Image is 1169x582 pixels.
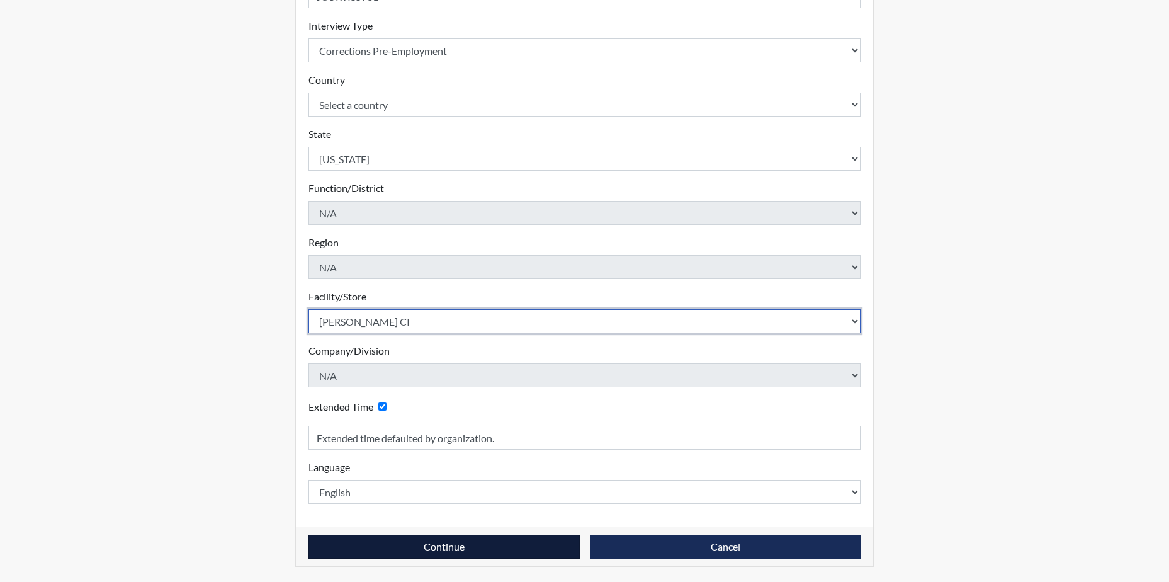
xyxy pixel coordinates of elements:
label: Company/Division [308,343,390,358]
label: Interview Type [308,18,373,33]
label: Function/District [308,181,384,196]
label: Extended Time [308,399,373,414]
label: Region [308,235,339,250]
button: Continue [308,535,580,559]
label: Language [308,460,350,475]
div: Checking this box will provide the interviewee with an accomodation of extra time to answer each ... [308,397,392,416]
label: State [308,127,331,142]
label: Facility/Store [308,289,366,304]
label: Country [308,72,345,88]
button: Cancel [590,535,861,559]
input: Reason for Extension [308,426,861,450]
